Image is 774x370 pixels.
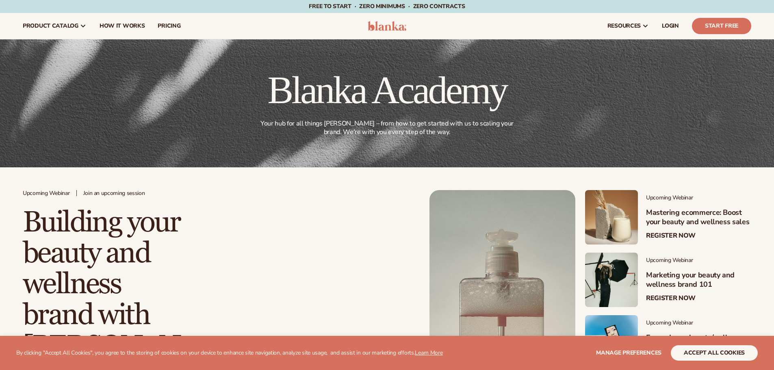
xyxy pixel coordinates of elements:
button: accept all cookies [671,345,758,361]
span: product catalog [23,23,78,29]
a: Start Free [692,18,751,34]
span: LOGIN [662,23,679,29]
a: Register Now [646,294,696,302]
span: Upcoming Webinar [646,195,751,201]
a: product catalog [16,13,93,39]
p: Your hub for all things [PERSON_NAME] – from how to get started with us to scaling your brand. We... [258,119,517,136]
span: How It Works [100,23,145,29]
img: logo [368,21,406,31]
a: Learn More [415,349,442,357]
span: Upcoming Webinar [23,190,70,197]
h3: Marketing your beauty and wellness brand 101 [646,270,751,290]
span: Upcoming Webinar [646,257,751,264]
h1: Blanka Academy [256,71,518,110]
button: Manage preferences [596,345,661,361]
h3: Mastering ecommerce: Boost your beauty and wellness sales [646,208,751,227]
span: resources [607,23,641,29]
span: Join an upcoming session [83,190,145,197]
a: pricing [151,13,187,39]
h3: Expand your beauty/wellness business [646,333,751,352]
span: Manage preferences [596,349,661,357]
a: Register Now [646,232,696,240]
span: pricing [158,23,180,29]
span: Upcoming Webinar [646,320,751,327]
span: Free to start · ZERO minimums · ZERO contracts [309,2,465,10]
p: By clicking "Accept All Cookies", you agree to the storing of cookies on your device to enhance s... [16,350,443,357]
a: resources [601,13,655,39]
a: How It Works [93,13,152,39]
a: LOGIN [655,13,685,39]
